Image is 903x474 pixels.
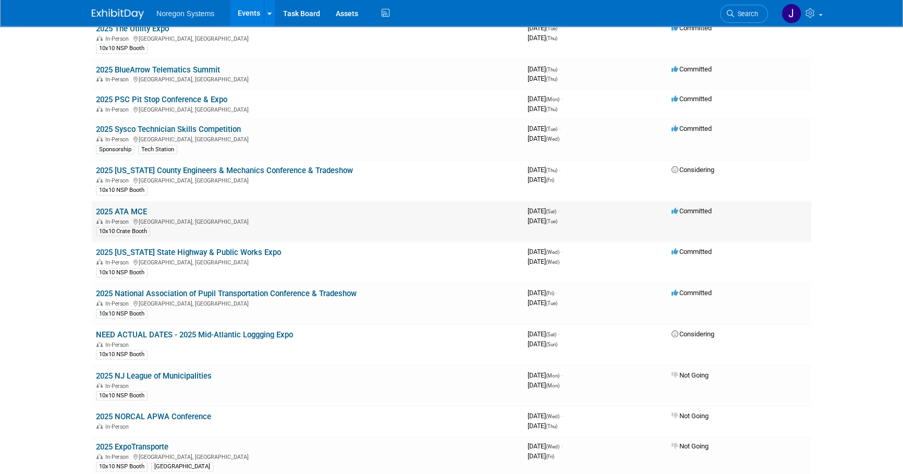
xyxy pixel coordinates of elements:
[546,209,556,214] span: (Sat)
[546,454,554,459] span: (Fri)
[96,186,148,195] div: 10x10 NSP Booth
[96,106,103,112] img: In-Person Event
[105,177,132,184] span: In-Person
[672,65,712,73] span: Committed
[96,166,353,175] a: 2025 [US_STATE] County Engineers & Mechanics Conference & Tradeshow
[96,105,519,113] div: [GEOGRAPHIC_DATA], [GEOGRAPHIC_DATA]
[556,289,557,297] span: -
[558,207,559,215] span: -
[546,300,557,306] span: (Tue)
[546,332,556,337] span: (Sat)
[546,249,559,255] span: (Wed)
[92,9,144,19] img: ExhibitDay
[559,24,560,32] span: -
[96,248,281,257] a: 2025 [US_STATE] State Highway & Public Works Expo
[96,412,211,421] a: 2025 NORCAL APWA Conference
[96,44,148,53] div: 10x10 NSP Booth
[528,412,563,420] span: [DATE]
[546,177,554,183] span: (Fri)
[558,330,559,338] span: -
[96,176,519,184] div: [GEOGRAPHIC_DATA], [GEOGRAPHIC_DATA]
[546,167,557,173] span: (Thu)
[96,207,147,216] a: 2025 ATA MCE
[546,96,559,102] span: (Mon)
[96,95,227,104] a: 2025 PSC Pit Stop Conference & Expo
[546,414,559,419] span: (Wed)
[96,24,169,33] a: 2025 The Utility Expo
[105,383,132,390] span: In-Person
[528,176,554,184] span: [DATE]
[528,34,557,42] span: [DATE]
[105,76,132,83] span: In-Person
[528,166,560,174] span: [DATE]
[546,136,559,142] span: (Wed)
[546,259,559,265] span: (Wed)
[528,65,560,73] span: [DATE]
[546,444,559,449] span: (Wed)
[96,462,148,471] div: 10x10 NSP Booth
[720,5,768,23] a: Search
[96,227,150,236] div: 10x10 Crate Booth
[105,106,132,113] span: In-Person
[672,166,714,174] span: Considering
[528,289,557,297] span: [DATE]
[528,75,557,82] span: [DATE]
[96,299,519,307] div: [GEOGRAPHIC_DATA], [GEOGRAPHIC_DATA]
[734,10,758,18] span: Search
[105,136,132,143] span: In-Person
[96,330,293,339] a: NEED ACTUAL DATES - 2025 Mid-Atlantic Loggging Expo
[96,65,220,75] a: 2025 BlueArrow Telematics Summit
[672,95,712,103] span: Committed
[672,207,712,215] span: Committed
[96,34,519,42] div: [GEOGRAPHIC_DATA], [GEOGRAPHIC_DATA]
[528,258,559,265] span: [DATE]
[96,177,103,183] img: In-Person Event
[96,35,103,41] img: In-Person Event
[559,65,560,73] span: -
[528,217,557,225] span: [DATE]
[528,371,563,379] span: [DATE]
[96,423,103,429] img: In-Person Event
[546,126,557,132] span: (Tue)
[528,330,559,338] span: [DATE]
[96,309,148,319] div: 10x10 NSP Booth
[559,125,560,132] span: -
[96,452,519,460] div: [GEOGRAPHIC_DATA], [GEOGRAPHIC_DATA]
[546,26,557,31] span: (Tue)
[156,9,214,18] span: Noregon Systems
[528,442,563,450] span: [DATE]
[96,218,103,224] img: In-Person Event
[105,454,132,460] span: In-Person
[96,268,148,277] div: 10x10 NSP Booth
[96,145,135,154] div: Sponsorship
[672,289,712,297] span: Committed
[561,442,563,450] span: -
[528,381,559,389] span: [DATE]
[528,135,559,142] span: [DATE]
[672,330,714,338] span: Considering
[138,145,177,154] div: Tech Station
[559,166,560,174] span: -
[96,136,103,141] img: In-Person Event
[105,218,132,225] span: In-Person
[546,76,557,82] span: (Thu)
[96,135,519,143] div: [GEOGRAPHIC_DATA], [GEOGRAPHIC_DATA]
[96,259,103,264] img: In-Person Event
[96,391,148,400] div: 10x10 NSP Booth
[546,423,557,429] span: (Thu)
[528,207,559,215] span: [DATE]
[96,383,103,388] img: In-Person Event
[528,125,560,132] span: [DATE]
[546,35,557,41] span: (Thu)
[96,454,103,459] img: In-Person Event
[561,95,563,103] span: -
[96,125,241,134] a: 2025 Sysco Technician Skills Competition
[528,24,560,32] span: [DATE]
[96,371,212,381] a: 2025 NJ League of Municipalities
[782,4,801,23] img: Johana Gil
[96,442,168,452] a: 2025 ExpoTransporte
[96,217,519,225] div: [GEOGRAPHIC_DATA], [GEOGRAPHIC_DATA]
[561,371,563,379] span: -
[105,423,132,430] span: In-Person
[96,289,357,298] a: 2025 National Association of Pupil Transportation Conference & Tradeshow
